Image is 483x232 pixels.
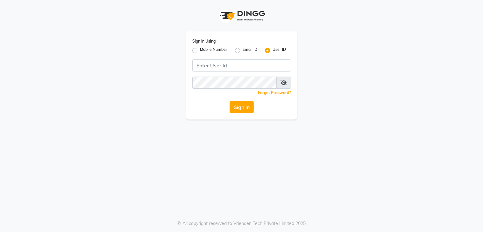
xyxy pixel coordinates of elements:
[200,47,227,54] label: Mobile Number
[216,6,267,25] img: logo1.svg
[273,47,286,54] label: User ID
[192,59,291,72] input: Username
[243,47,257,54] label: Email ID
[258,90,291,95] a: Forgot Password?
[192,77,277,89] input: Username
[230,101,254,113] button: Sign In
[192,38,217,44] label: Sign In Using:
